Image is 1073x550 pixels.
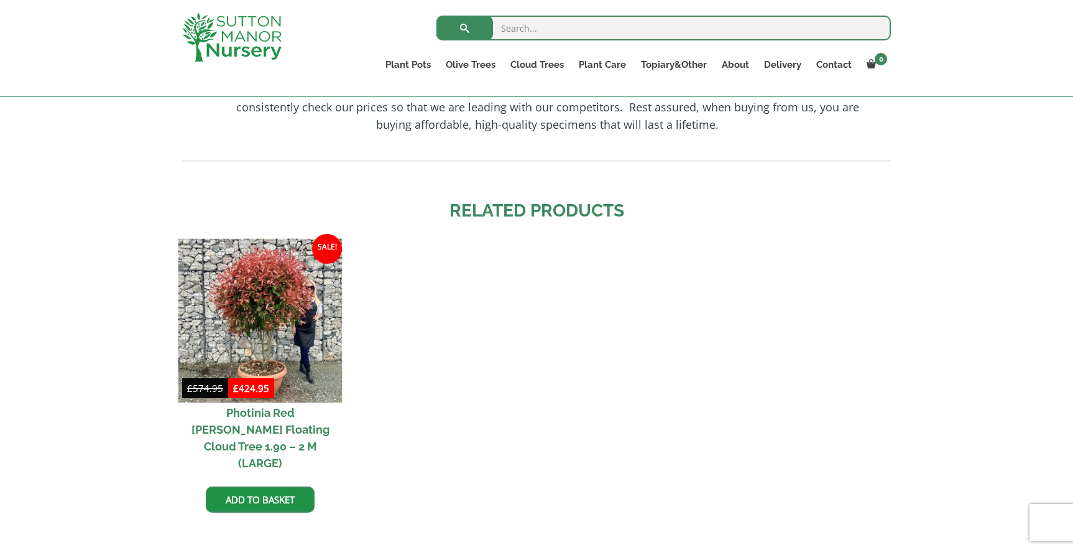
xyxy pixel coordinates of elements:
[809,56,859,73] a: Contact
[182,198,891,224] h2: Related products
[187,382,193,394] span: £
[875,53,887,65] span: 0
[438,56,503,73] a: Olive Trees
[312,234,342,264] span: Sale!
[859,56,891,73] a: 0
[206,487,315,513] a: Add to basket: “Photinia Red Robin Floating Cloud Tree 1.90 - 2 M (LARGE)”
[219,81,875,133] p: We aim to be the cheapest, yet highest quality UK suppliers online & in-store. We consistently ch...
[571,56,633,73] a: Plant Care
[182,243,338,477] a: Sale! Photinia Red [PERSON_NAME] Floating Cloud Tree 1.90 – 2 M (LARGE)
[436,16,891,40] input: Search...
[633,56,714,73] a: Topiary&Other
[503,56,571,73] a: Cloud Trees
[378,56,438,73] a: Plant Pots
[178,239,343,403] img: Photinia Red Robin Floating Cloud Tree 1.90 - 2 M (LARGE)
[714,56,757,73] a: About
[233,382,269,394] bdi: 424.95
[757,56,809,73] a: Delivery
[187,382,223,394] bdi: 574.95
[182,399,338,477] h2: Photinia Red [PERSON_NAME] Floating Cloud Tree 1.90 – 2 M (LARGE)
[233,382,239,394] span: £
[182,12,282,62] img: logo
